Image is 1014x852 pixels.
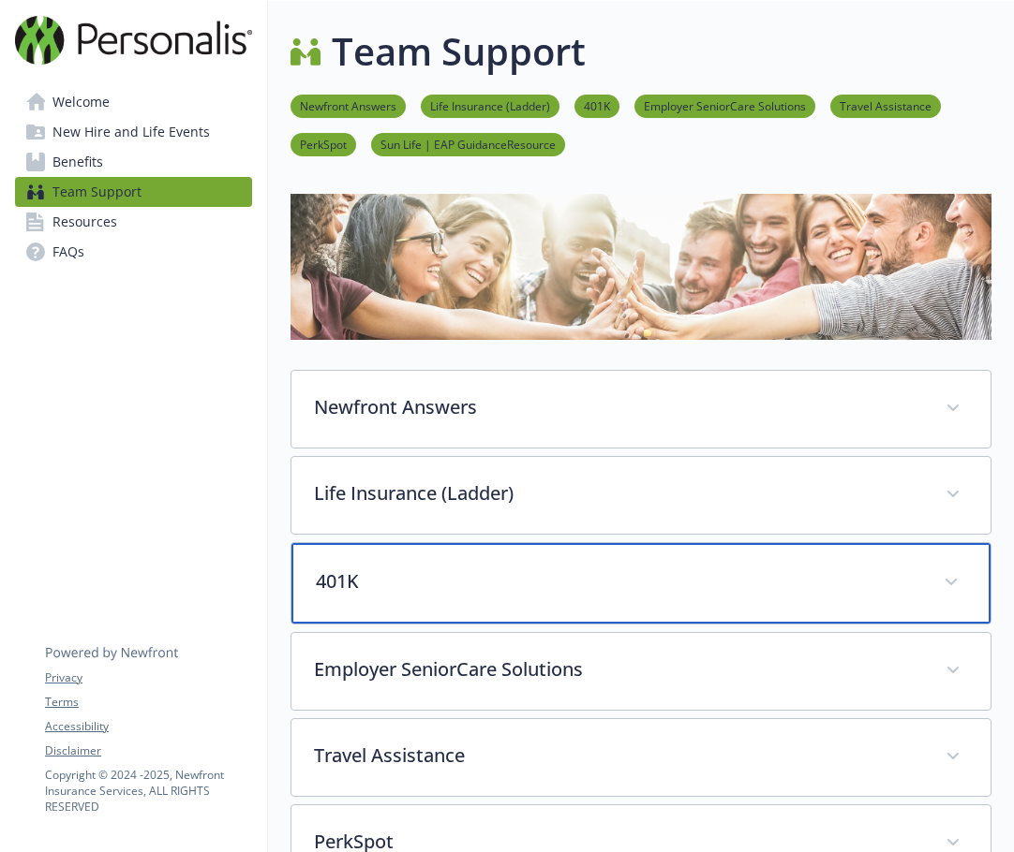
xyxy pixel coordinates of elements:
[421,96,559,114] a: Life Insurance (Ladder)
[52,237,84,267] span: FAQs
[291,96,406,114] a: Newfront Answers
[52,177,142,207] span: Team Support
[291,543,991,624] div: 401K
[314,742,923,770] p: Travel Assistance
[45,742,251,759] a: Disclaimer
[15,237,252,267] a: FAQs
[574,96,619,114] a: 401K
[45,767,251,815] p: Copyright © 2024 - 2025 , Newfront Insurance Services, ALL RIGHTS RESERVED
[52,117,210,147] span: New Hire and Life Events
[15,87,252,117] a: Welcome
[314,655,923,683] p: Employer SeniorCare Solutions
[371,135,565,153] a: Sun Life | EAP GuidanceResource
[15,147,252,177] a: Benefits
[634,96,815,114] a: Employer SeniorCare Solutions
[45,669,251,686] a: Privacy
[291,371,991,448] div: Newfront Answers
[314,479,923,507] p: Life Insurance (Ladder)
[52,147,103,177] span: Benefits
[291,135,356,153] a: PerkSpot
[15,177,252,207] a: Team Support
[15,207,252,237] a: Resources
[291,633,991,710] div: Employer SeniorCare Solutions
[332,23,586,80] h1: Team Support
[314,393,923,421] p: Newfront Answers
[52,87,110,117] span: Welcome
[291,194,992,340] img: team support page banner
[316,567,921,595] p: 401K
[45,694,251,711] a: Terms
[45,718,251,735] a: Accessibility
[291,457,991,534] div: Life Insurance (Ladder)
[15,117,252,147] a: New Hire and Life Events
[830,96,941,114] a: Travel Assistance
[291,719,991,796] div: Travel Assistance
[52,207,117,237] span: Resources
